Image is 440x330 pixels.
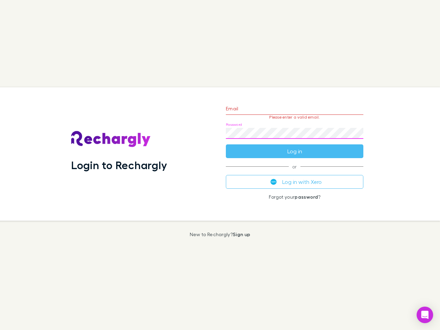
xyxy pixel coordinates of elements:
[71,158,167,172] h1: Login to Rechargly
[226,194,363,200] p: Forgot your ?
[226,144,363,158] button: Log in
[71,131,151,147] img: Rechargly's Logo
[226,175,363,189] button: Log in with Xero
[190,232,251,237] p: New to Rechargly?
[226,166,363,167] span: or
[295,194,318,200] a: password
[226,115,363,120] p: Please enter a valid email.
[226,122,242,127] label: Password
[417,307,433,323] div: Open Intercom Messenger
[271,179,277,185] img: Xero's logo
[233,231,250,237] a: Sign up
